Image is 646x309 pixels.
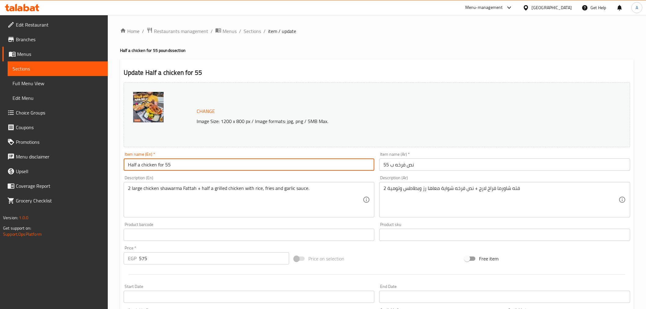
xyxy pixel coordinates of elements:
[16,109,103,116] span: Choice Groups
[16,138,103,146] span: Promotions
[194,105,217,118] button: Change
[19,214,28,222] span: 1.0.0
[263,27,266,35] li: /
[16,21,103,28] span: Edit Restaurant
[2,32,108,47] a: Branches
[128,255,136,262] p: EGP
[215,27,237,35] a: Menus
[13,94,103,102] span: Edit Menu
[379,158,630,171] input: Enter name Ar
[2,135,108,149] a: Promotions
[17,50,103,58] span: Menus
[133,92,164,122] img: WhatsApp_Image_20250717_a638886902213670398.jpeg
[120,27,634,35] nav: breadcrumb
[532,4,572,11] div: [GEOGRAPHIC_DATA]
[479,255,499,262] span: Free item
[8,91,108,105] a: Edit Menu
[194,118,560,125] p: Image Size: 1200 x 800 px / Image formats: jpg, png / 5MB Max.
[124,158,375,171] input: Enter name En
[197,107,215,116] span: Change
[120,47,634,53] h4: Half a chicken for 55 pounds section
[244,27,261,35] a: Sections
[13,80,103,87] span: Full Menu View
[142,27,144,35] li: /
[268,27,296,35] span: item / update
[2,47,108,61] a: Menus
[3,230,42,238] a: Support.OpsPlatform
[211,27,213,35] li: /
[139,252,289,264] input: Please enter price
[16,153,103,160] span: Menu disclaimer
[16,168,103,175] span: Upsell
[2,120,108,135] a: Coupons
[154,27,208,35] span: Restaurants management
[8,61,108,76] a: Sections
[2,17,108,32] a: Edit Restaurant
[16,197,103,204] span: Grocery Checklist
[636,4,638,11] span: A
[379,229,630,241] input: Please enter product sku
[3,224,31,232] span: Get support on:
[16,36,103,43] span: Branches
[2,149,108,164] a: Menu disclaimer
[128,185,363,214] textarea: 2 large chicken shawarma Fattah + half a grilled chicken with rice, fries and garlic sauce.
[124,68,630,77] h2: Update Half a chicken for 55
[2,164,108,179] a: Upsell
[8,76,108,91] a: Full Menu View
[13,65,103,72] span: Sections
[16,182,103,190] span: Coverage Report
[308,255,344,262] span: Price on selection
[2,105,108,120] a: Choice Groups
[3,214,18,222] span: Version:
[383,185,619,214] textarea: 2 فته شاورما فراخ لارج + نص فرخه شواية معاها رز وبطاطس وتومية
[120,27,140,35] a: Home
[223,27,237,35] span: Menus
[2,193,108,208] a: Grocery Checklist
[124,229,375,241] input: Please enter product barcode
[465,4,503,11] div: Menu-management
[2,179,108,193] a: Coverage Report
[147,27,208,35] a: Restaurants management
[16,124,103,131] span: Coupons
[239,27,241,35] li: /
